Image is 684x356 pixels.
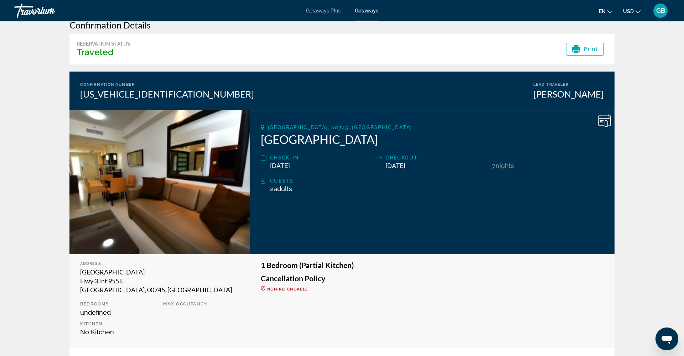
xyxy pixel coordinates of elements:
[599,9,606,14] span: en
[163,302,239,307] p: Max Occupancy
[274,185,292,193] span: Adults
[261,132,604,146] h2: [GEOGRAPHIC_DATA]
[14,1,85,20] a: Travorium
[270,162,290,169] span: [DATE]
[267,287,308,291] span: Non-refundable
[566,43,604,56] button: Print
[623,9,634,14] span: USD
[80,261,239,266] div: Address
[533,82,604,87] div: Lead Traveler
[492,162,496,169] span: 7
[385,153,488,162] div: Checkout
[496,162,514,169] span: Nights
[655,328,678,350] iframe: Button to launch messaging window
[533,89,604,99] div: [PERSON_NAME]
[355,8,378,14] a: Getaways
[584,46,598,52] span: Print
[385,162,405,169] span: [DATE]
[599,6,612,16] button: Change language
[306,8,341,14] a: Getaways Plus
[270,153,373,162] div: Check-In
[623,6,641,16] button: Change currency
[80,82,254,87] div: Confirmation Number
[80,328,114,336] span: No Kitchen
[80,309,111,316] span: undefined
[268,125,412,130] span: [GEOGRAPHIC_DATA], 00745, [GEOGRAPHIC_DATA]
[651,3,670,18] button: User Menu
[80,321,156,326] p: Kitchen
[270,185,292,193] span: 2
[80,302,156,307] p: Bedrooms
[261,274,604,282] h3: Cancellation Policy
[77,41,130,47] div: Reservation Status
[77,47,130,57] h3: Traveled
[80,268,239,294] div: [GEOGRAPHIC_DATA] Hwy 3 Int 955 E [GEOGRAPHIC_DATA], 00745, [GEOGRAPHIC_DATA]
[69,20,615,30] h3: Confirmation Details
[261,261,604,269] h3: 1 Bedroom (Partial Kitchen)
[656,7,665,14] span: GB
[270,177,604,185] div: Guests
[80,89,254,99] div: [US_VEHICLE_IDENTIFICATION_NUMBER]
